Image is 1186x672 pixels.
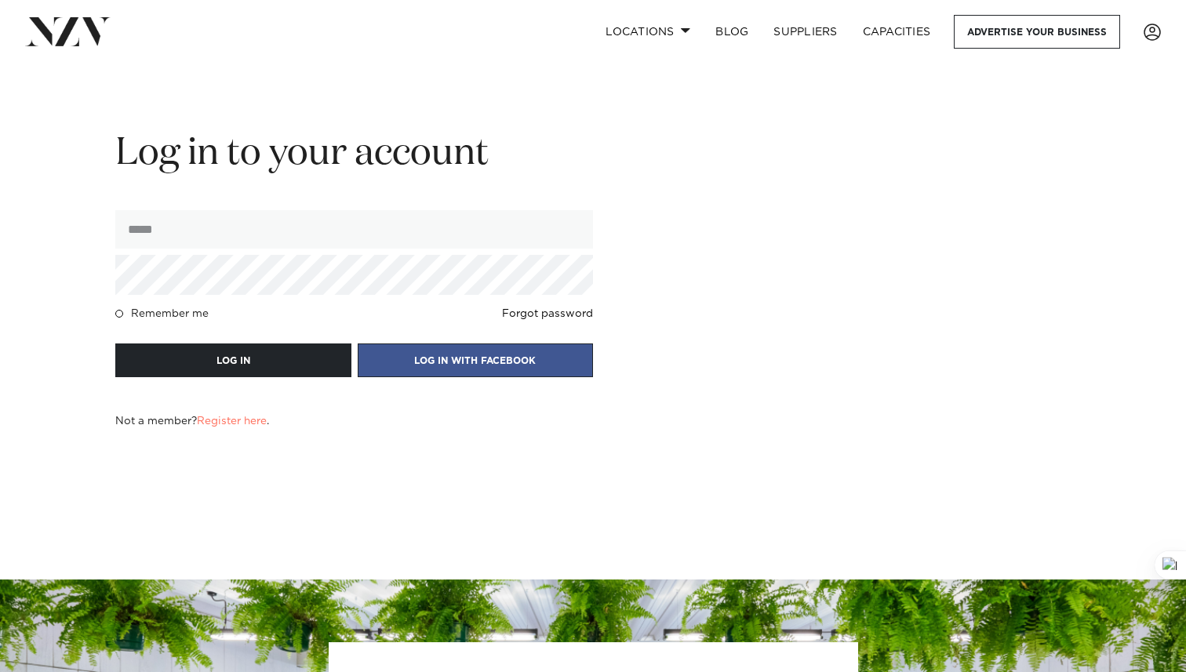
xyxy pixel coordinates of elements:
a: Locations [593,15,703,49]
button: LOG IN [115,343,351,377]
h4: Not a member? . [115,415,269,427]
h2: Log in to your account [115,129,593,179]
a: Register here [197,416,267,427]
h4: Remember me [131,307,209,320]
a: Capacities [850,15,944,49]
a: Forgot password [502,307,593,320]
img: nzv-logo.png [25,17,111,45]
a: Advertise your business [954,15,1120,49]
a: BLOG [703,15,761,49]
a: SUPPLIERS [761,15,849,49]
button: LOG IN WITH FACEBOOK [358,343,594,377]
a: LOG IN WITH FACEBOOK [358,353,594,367]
